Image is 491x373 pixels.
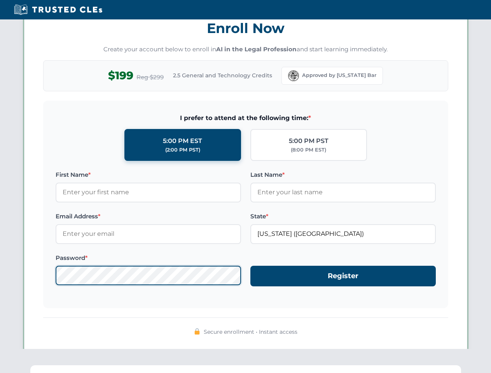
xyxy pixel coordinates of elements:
[56,224,241,244] input: Enter your email
[163,136,202,146] div: 5:00 PM EST
[43,16,448,40] h3: Enroll Now
[204,328,297,336] span: Secure enrollment • Instant access
[108,67,133,84] span: $199
[291,146,326,154] div: (8:00 PM EST)
[289,136,328,146] div: 5:00 PM PST
[250,183,436,202] input: Enter your last name
[43,45,448,54] p: Create your account below to enroll in and start learning immediately.
[136,73,164,82] span: Reg $299
[288,70,299,81] img: Florida Bar
[250,266,436,286] button: Register
[250,224,436,244] input: Florida (FL)
[302,71,376,79] span: Approved by [US_STATE] Bar
[56,170,241,180] label: First Name
[12,4,105,16] img: Trusted CLEs
[56,253,241,263] label: Password
[56,183,241,202] input: Enter your first name
[173,71,272,80] span: 2.5 General and Technology Credits
[250,212,436,221] label: State
[194,328,200,335] img: 🔒
[165,146,200,154] div: (2:00 PM PST)
[250,170,436,180] label: Last Name
[56,212,241,221] label: Email Address
[56,113,436,123] span: I prefer to attend at the following time:
[216,45,297,53] strong: AI in the Legal Profession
